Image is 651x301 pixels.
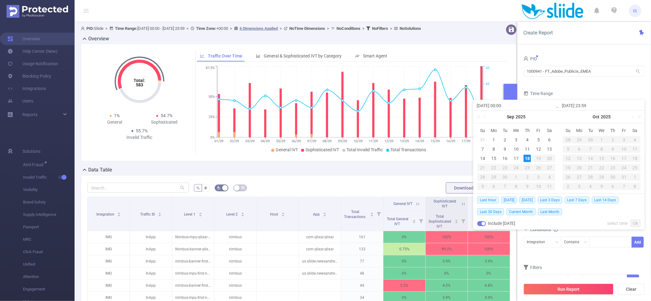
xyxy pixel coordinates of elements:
div: 6 [546,136,553,144]
span: Mo [488,128,500,133]
td: September 9, 2025 [500,144,511,154]
td: October 6, 2025 [574,144,585,154]
tspan: 10/09 [354,139,363,143]
td: October 20, 2025 [574,163,585,172]
div: Contains [564,237,584,247]
td: October 21, 2025 [585,163,596,172]
b: Time Zone: [196,26,216,31]
div: 31 [479,136,487,144]
td: October 11, 2025 [630,144,641,154]
div: 8 [511,183,522,190]
b: Time Range: [115,26,137,31]
td: September 14, 2025 [477,154,488,163]
a: Reports [22,108,38,121]
td: October 11, 2025 [544,182,555,191]
td: October 5, 2025 [477,182,488,191]
td: September 26, 2025 [533,163,544,172]
td: September 28, 2025 [477,172,488,182]
span: Total Transactions [391,147,426,152]
a: Help Center (New) [7,45,57,57]
tspan: 01/09 [215,139,224,143]
td: September 29, 2025 [488,172,500,182]
div: 8 [596,145,607,153]
div: 26 [533,164,544,171]
h2: Data Table [88,166,112,174]
input: End date [562,102,641,109]
div: 16 [502,155,509,162]
div: 12 [563,155,574,162]
div: 26 [563,173,574,181]
span: IS [633,5,637,17]
td: October 25, 2025 [630,163,641,172]
i: icon: line-chart [200,54,204,58]
div: 10 [618,145,630,153]
span: > [185,26,190,31]
span: > [278,26,284,31]
span: MRC [23,233,75,246]
td: October 26, 2025 [563,172,574,182]
div: 9 [607,145,618,153]
div: 14 [479,155,487,162]
td: October 12, 2025 [563,154,574,163]
td: September 5, 2025 [533,135,544,144]
div: Sophisticated [140,119,189,125]
td: November 6, 2025 [607,182,618,191]
div: 25 [630,164,641,171]
span: > [103,26,109,31]
button: Run Report [524,284,614,295]
a: Next year (Control + right) [634,111,642,123]
td: September 16, 2025 [500,154,511,163]
td: November 7, 2025 [618,182,630,191]
span: Brand Safety [23,196,75,208]
td: September 15, 2025 [488,154,500,163]
a: Integrations [7,82,46,95]
th: Mon [574,126,585,135]
td: November 8, 2025 [630,182,641,191]
tspan: 02/09 [230,139,239,143]
div: 9 [522,183,533,190]
div: 27 [574,173,585,181]
div: 3 [512,136,520,144]
td: September 29, 2025 [574,135,585,144]
span: Total Invalid Traffic [347,147,383,152]
span: Attention [23,271,75,283]
div: 2 [522,173,533,181]
div: 19 [533,155,544,162]
tspan: 87.5% [206,66,215,70]
span: Reports [22,112,38,117]
div: 7 [500,183,511,190]
a: Usage Notification [7,57,58,70]
div: 30 [585,136,596,144]
div: Invalid Traffic [115,134,164,141]
td: November 4, 2025 [585,182,596,191]
td: October 7, 2025 [585,144,596,154]
b: No Filters [372,26,388,31]
tspan: 07/09 [307,139,316,143]
div: 2 [502,136,509,144]
div: 28 [477,173,488,181]
div: 4 [630,136,641,144]
td: October 4, 2025 [630,135,641,144]
span: Time Range [524,91,553,96]
a: Previous month (PageUp) [483,111,488,123]
div: 1 [490,136,498,144]
span: > [325,26,331,31]
div: 29 [488,173,500,181]
div: 15 [490,155,498,162]
div: 9 [502,145,509,153]
span: Solutions [22,145,40,157]
tspan: 14/09 [415,139,424,143]
div: 14 [585,155,596,162]
tspan: 04/09 [261,139,270,143]
span: 54.7% [161,113,172,118]
div: 18 [630,155,641,162]
td: September 28, 2025 [563,135,574,144]
span: > [388,26,394,31]
a: Users [7,95,33,107]
div: 5 [535,136,542,144]
i: icon: user [524,56,529,61]
button: Add [632,237,644,248]
td: October 14, 2025 [585,154,596,163]
td: October 1, 2025 [511,172,522,182]
span: 55.7% [136,128,148,133]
